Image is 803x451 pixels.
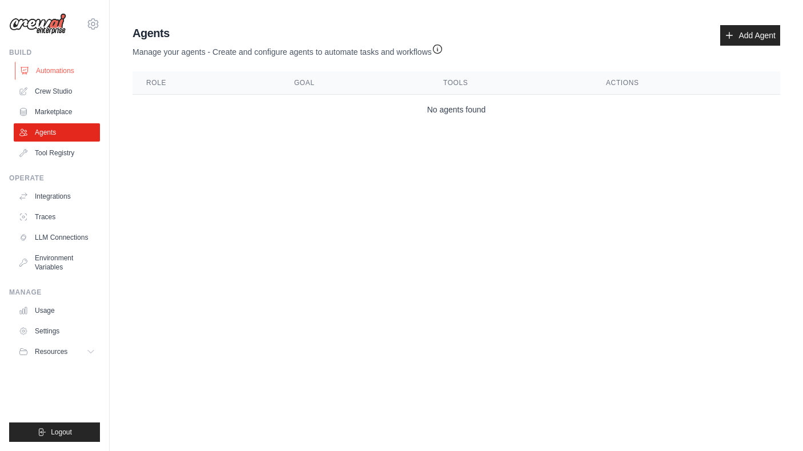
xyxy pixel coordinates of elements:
[9,48,100,57] div: Build
[15,62,101,80] a: Automations
[35,347,67,356] span: Resources
[429,71,592,95] th: Tools
[133,95,780,125] td: No agents found
[720,25,780,46] a: Add Agent
[14,343,100,361] button: Resources
[14,123,100,142] a: Agents
[14,208,100,226] a: Traces
[9,174,100,183] div: Operate
[14,144,100,162] a: Tool Registry
[14,249,100,276] a: Environment Variables
[9,422,100,442] button: Logout
[14,103,100,121] a: Marketplace
[592,71,780,95] th: Actions
[14,228,100,247] a: LLM Connections
[133,41,443,58] p: Manage your agents - Create and configure agents to automate tasks and workflows
[133,71,280,95] th: Role
[51,428,72,437] span: Logout
[14,187,100,206] a: Integrations
[14,82,100,100] a: Crew Studio
[133,25,443,41] h2: Agents
[9,13,66,35] img: Logo
[9,288,100,297] div: Manage
[14,301,100,320] a: Usage
[280,71,429,95] th: Goal
[14,322,100,340] a: Settings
